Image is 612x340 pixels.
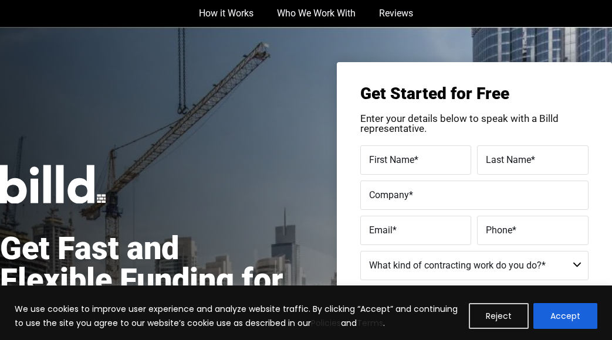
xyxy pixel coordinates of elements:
p: Enter your details below to speak with a Billd representative. [360,114,589,134]
a: Policies [311,317,341,329]
p: We use cookies to improve user experience and analyze website traffic. By clicking “Accept” and c... [15,302,460,330]
button: Accept [533,303,597,329]
button: Reject [469,303,529,329]
h3: Get Started for Free [360,86,589,102]
span: Company [369,189,409,200]
span: Last Name [486,154,531,165]
span: First Name [369,154,414,165]
span: Email [369,225,393,236]
a: Terms [357,317,383,329]
span: Phone [486,225,512,236]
